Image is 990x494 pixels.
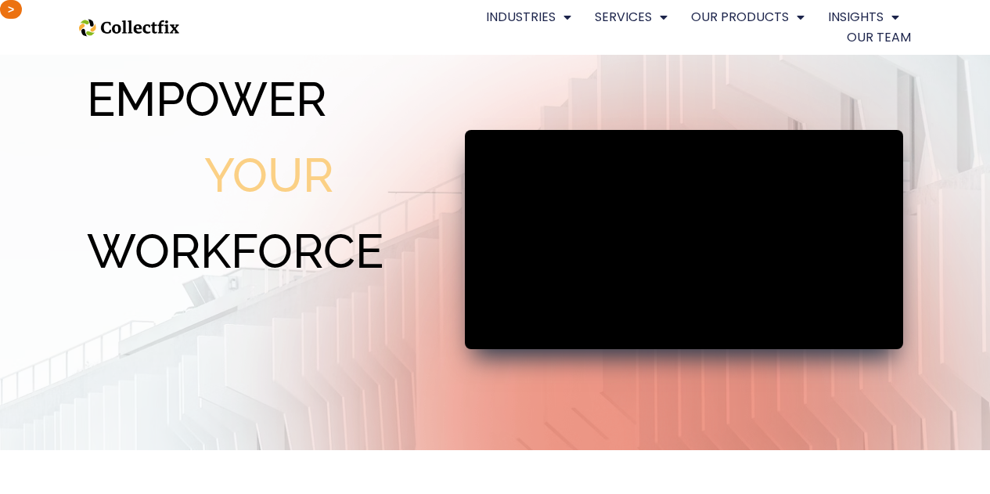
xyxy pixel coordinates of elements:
[87,76,449,123] h2: Empower
[595,7,668,27] a: SERVICES
[412,7,911,48] nav: Menu
[486,7,571,27] a: INDUSTRIES
[204,152,449,199] h2: Your
[691,7,805,27] a: OUR PRODUCTS
[847,27,911,48] a: OUR TEAM
[87,228,449,275] h2: Workforce
[828,7,899,27] a: INSIGHTS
